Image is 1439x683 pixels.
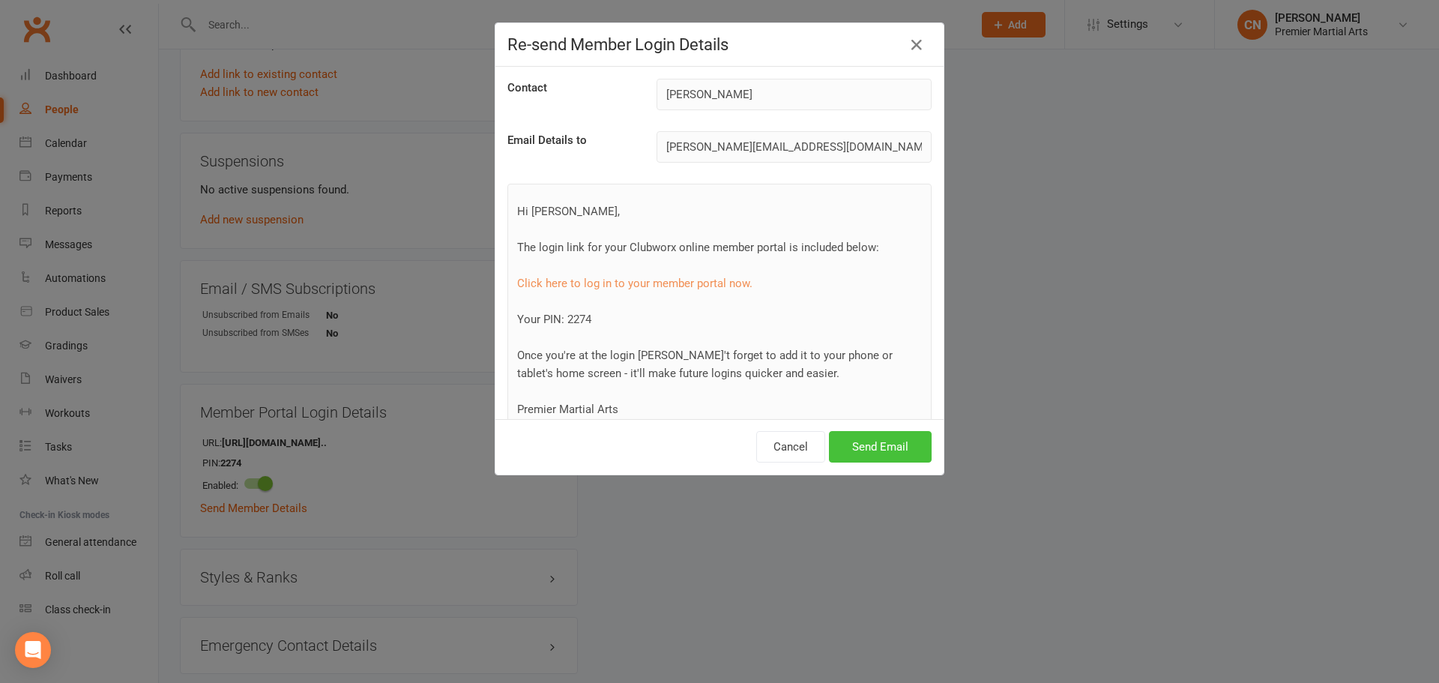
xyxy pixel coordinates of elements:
[517,313,591,326] span: Your PIN: 2274
[517,205,620,218] span: Hi [PERSON_NAME],
[15,632,51,668] div: Open Intercom Messenger
[517,277,752,290] a: Click here to log in to your member portal now.
[507,131,587,149] label: Email Details to
[756,431,825,463] button: Cancel
[517,403,618,416] span: Premier Martial Arts
[507,35,932,54] h4: Re-send Member Login Details
[905,33,929,57] button: Close
[507,79,547,97] label: Contact
[517,241,879,254] span: The login link for your Clubworx online member portal is included below:
[517,349,893,380] span: Once you're at the login [PERSON_NAME]'t forget to add it to your phone or tablet's home screen -...
[829,431,932,463] button: Send Email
